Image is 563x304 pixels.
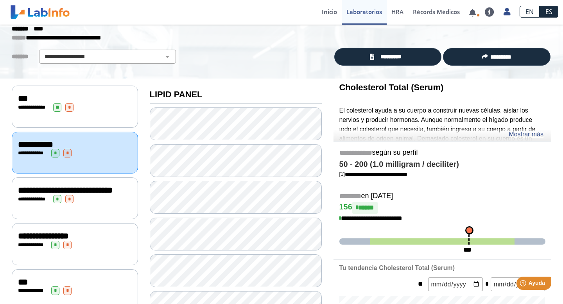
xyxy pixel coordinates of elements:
[491,277,545,291] input: mm/dd/yyyy
[493,274,554,295] iframe: Help widget launcher
[339,265,455,271] b: Tu tendencia Cholesterol Total (Serum)
[339,148,546,157] h5: según su perfil
[540,6,558,18] a: ES
[339,160,546,169] h4: 50 - 200 (1.0 milligram / deciliter)
[509,130,543,139] a: Mostrar más
[339,106,546,199] p: El colesterol ayuda a su cuerpo a construir nuevas células, aislar los nervios y producir hormona...
[150,89,203,99] b: LIPID PANEL
[339,192,546,201] h5: en [DATE]
[339,82,444,92] b: Cholesterol Total (Serum)
[520,6,540,18] a: EN
[339,202,546,214] h4: 156
[339,171,407,177] a: [1]
[428,277,483,291] input: mm/dd/yyyy
[391,8,403,16] span: HRA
